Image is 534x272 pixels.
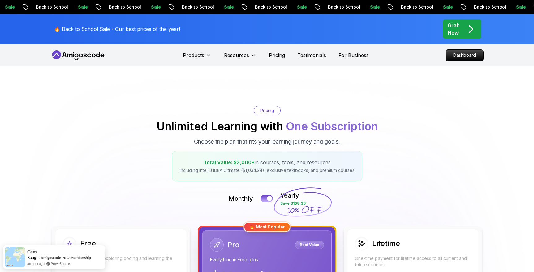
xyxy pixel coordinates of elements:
[297,52,326,59] a: Testimonials
[224,52,249,59] p: Resources
[438,4,458,10] p: Sale
[27,249,37,254] span: Cem
[177,4,219,10] p: Back to School
[31,4,73,10] p: Back to School
[338,52,369,59] a: For Business
[54,25,180,33] p: 🔥 Back to School Sale - Our best prices of the year!
[229,194,253,203] p: Monthly
[183,52,204,59] p: Products
[80,239,96,249] h2: Free
[396,4,438,10] p: Back to School
[204,159,255,165] span: Total Value: $3,000+
[448,22,460,36] p: Grab Now
[224,52,256,64] button: Resources
[146,4,166,10] p: Sale
[446,49,484,61] a: Dashboard
[269,52,285,59] a: Pricing
[286,119,378,133] span: One Subscription
[27,255,40,260] span: Bought
[180,159,355,166] p: in courses, tools, and resources
[63,255,179,268] p: Ideal for beginners exploring coding and learning the basics for free.
[355,255,471,268] p: One-time payment for lifetime access to all current and future courses.
[511,4,531,10] p: Sale
[51,261,70,266] a: ProveSource
[183,52,212,64] button: Products
[292,4,312,10] p: Sale
[5,247,25,267] img: provesource social proof notification image
[446,50,483,61] p: Dashboard
[180,167,355,174] p: Including IntelliJ IDEA Ultimate ($1,034.24), exclusive textbooks, and premium courses
[194,137,340,146] p: Choose the plan that fits your learning journey and goals.
[469,4,511,10] p: Back to School
[27,261,45,266] span: an hour ago
[296,242,323,248] p: Best Value
[157,120,378,132] h2: Unlimited Learning with
[365,4,385,10] p: Sale
[73,4,93,10] p: Sale
[260,107,274,114] p: Pricing
[210,257,324,263] p: Everything in Free, plus
[250,4,292,10] p: Back to School
[219,4,239,10] p: Sale
[104,4,146,10] p: Back to School
[323,4,365,10] p: Back to School
[227,240,239,250] h2: Pro
[372,239,400,249] h2: Lifetime
[41,255,91,260] a: Amigoscode PRO Membership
